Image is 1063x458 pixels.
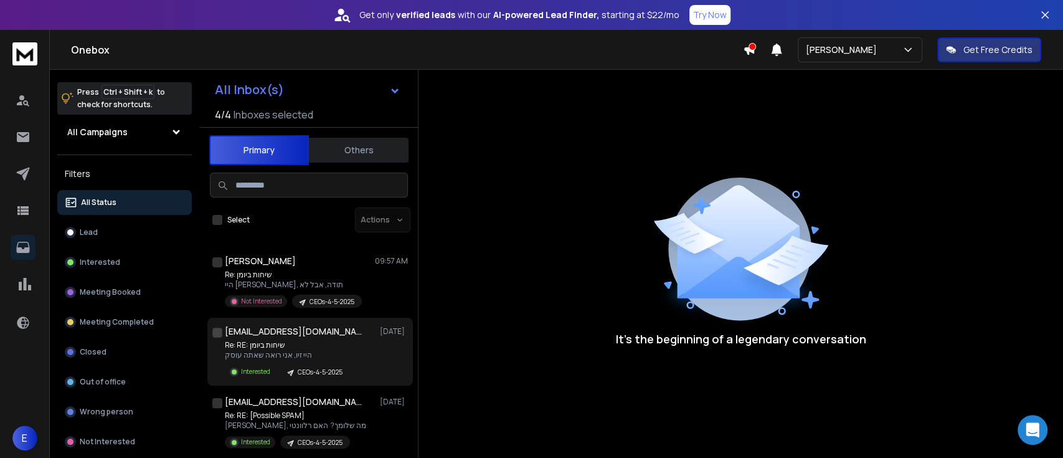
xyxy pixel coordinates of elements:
button: Wrong person [57,399,192,424]
button: All Inbox(s) [205,77,410,102]
p: Re: RE: [Possible SPAM] [225,411,366,421]
p: CEOs-4-5-2025 [298,438,343,447]
span: Ctrl + Shift + k [102,85,154,99]
h1: [PERSON_NAME] [225,255,296,267]
p: Get only with our starting at $22/mo [359,9,679,21]
h1: Onebox [71,42,743,57]
p: Try Now [693,9,727,21]
button: Meeting Booked [57,280,192,305]
button: Lead [57,220,192,245]
button: Try Now [689,5,730,25]
p: [PERSON_NAME], מה שלומך? האם רלוונטי [225,421,366,431]
h1: [EMAIL_ADDRESS][DOMAIN_NAME] [225,396,362,408]
p: היי [PERSON_NAME], תודה, אבל לא [225,280,362,290]
button: All Campaigns [57,120,192,145]
h1: All Inbox(s) [215,83,284,96]
p: Press to check for shortcuts. [77,86,165,111]
p: היי זיו, אני רואה שאתה עוסק [225,350,350,360]
div: Open Intercom Messenger [1018,415,1047,445]
h1: All Campaigns [67,126,128,138]
p: It’s the beginning of a legendary conversation [616,330,866,348]
p: [DATE] [380,327,408,336]
button: Closed [57,340,192,365]
p: Re: RE: שיחות ביומן [225,340,350,350]
p: Wrong person [80,407,133,417]
button: Out of office [57,370,192,394]
p: Not Interested [241,297,282,306]
label: Select [227,215,250,225]
h3: Inboxes selected [234,107,313,122]
p: [PERSON_NAME] [806,44,882,56]
p: All Status [81,198,116,208]
p: Get Free Credits [963,44,1032,56]
strong: verified leads [396,9,455,21]
p: Interested [241,367,270,376]
p: CEOs-4-5-2025 [298,368,343,377]
img: logo [12,42,37,65]
button: Primary [209,135,309,165]
p: 09:57 AM [375,256,408,266]
button: Meeting Completed [57,310,192,335]
h1: [EMAIL_ADDRESS][DOMAIN_NAME] [225,325,362,338]
strong: AI-powered Lead Finder, [493,9,599,21]
p: Meeting Booked [80,287,141,297]
p: Lead [80,227,98,237]
p: Interested [241,437,270,447]
p: Interested [80,257,120,267]
p: CEOs-4-5-2025 [309,297,354,307]
button: Interested [57,250,192,275]
button: Get Free Credits [937,37,1041,62]
p: Not Interested [80,437,135,447]
span: 4 / 4 [215,107,231,122]
h3: Filters [57,165,192,183]
button: E [12,426,37,451]
button: Others [309,136,409,164]
p: Out of office [80,377,126,387]
p: [DATE] [380,397,408,407]
button: Not Interested [57,429,192,454]
p: Meeting Completed [80,317,154,327]
p: Closed [80,347,106,357]
p: Re: שיחות ביומן [225,270,362,280]
button: All Status [57,190,192,215]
